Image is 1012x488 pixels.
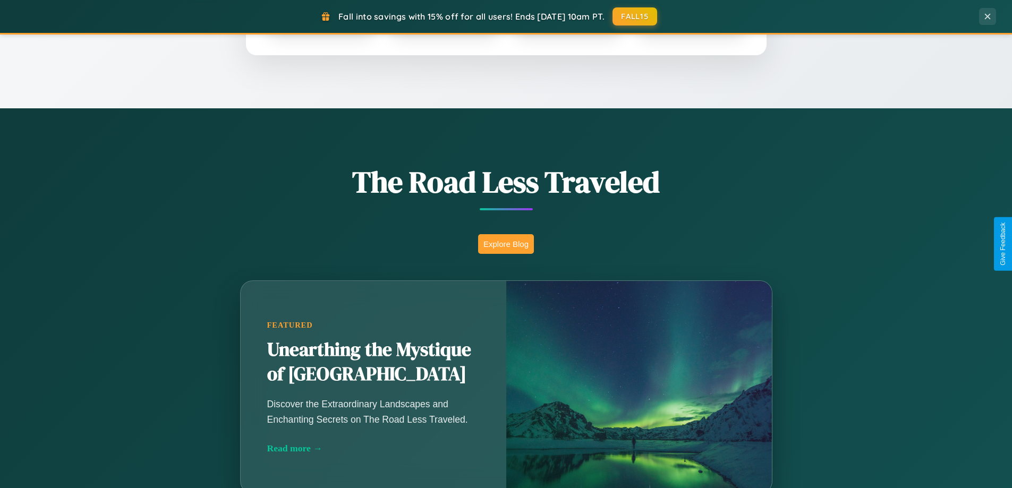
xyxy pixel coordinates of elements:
button: FALL15 [613,7,657,25]
div: Give Feedback [999,222,1007,266]
h2: Unearthing the Mystique of [GEOGRAPHIC_DATA] [267,338,480,387]
p: Discover the Extraordinary Landscapes and Enchanting Secrets on The Road Less Traveled. [267,397,480,426]
span: Fall into savings with 15% off for all users! Ends [DATE] 10am PT. [338,11,605,22]
div: Featured [267,321,480,330]
h1: The Road Less Traveled [188,161,825,202]
div: Read more → [267,443,480,454]
button: Explore Blog [478,234,534,254]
